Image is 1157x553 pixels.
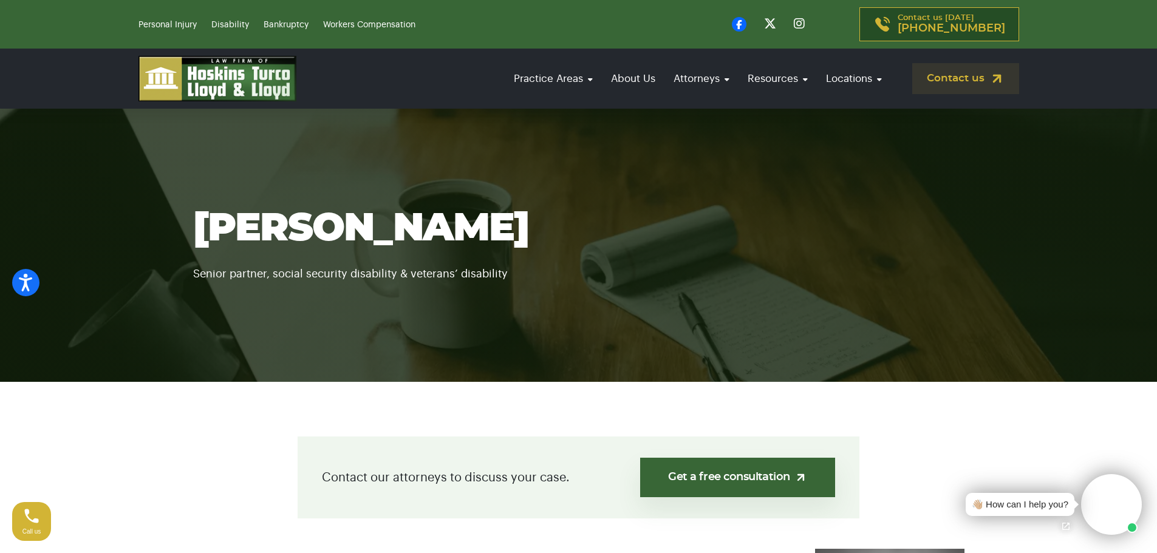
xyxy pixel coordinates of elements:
a: Practice Areas [508,61,599,96]
a: Workers Compensation [323,21,415,29]
a: Attorneys [667,61,735,96]
a: Resources [742,61,814,96]
a: About Us [605,61,661,96]
a: Get a free consultation [640,458,835,497]
div: Contact our attorneys to discuss your case. [298,436,859,518]
div: 👋🏼 How can I help you? [972,498,1068,512]
p: Senior partner, social security disability & veterans’ disability [193,250,964,283]
h1: [PERSON_NAME] [193,208,964,250]
span: [PHONE_NUMBER] [898,22,1005,35]
a: Contact us [DATE][PHONE_NUMBER] [859,7,1019,41]
img: arrow-up-right-light.svg [794,471,807,484]
img: logo [138,56,296,101]
a: Bankruptcy [264,21,309,29]
span: Call us [22,528,41,535]
p: Contact us [DATE] [898,14,1005,35]
a: Locations [820,61,888,96]
a: Personal Injury [138,21,197,29]
a: Open chat [1053,514,1079,539]
a: Disability [211,21,249,29]
a: Contact us [912,63,1019,94]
